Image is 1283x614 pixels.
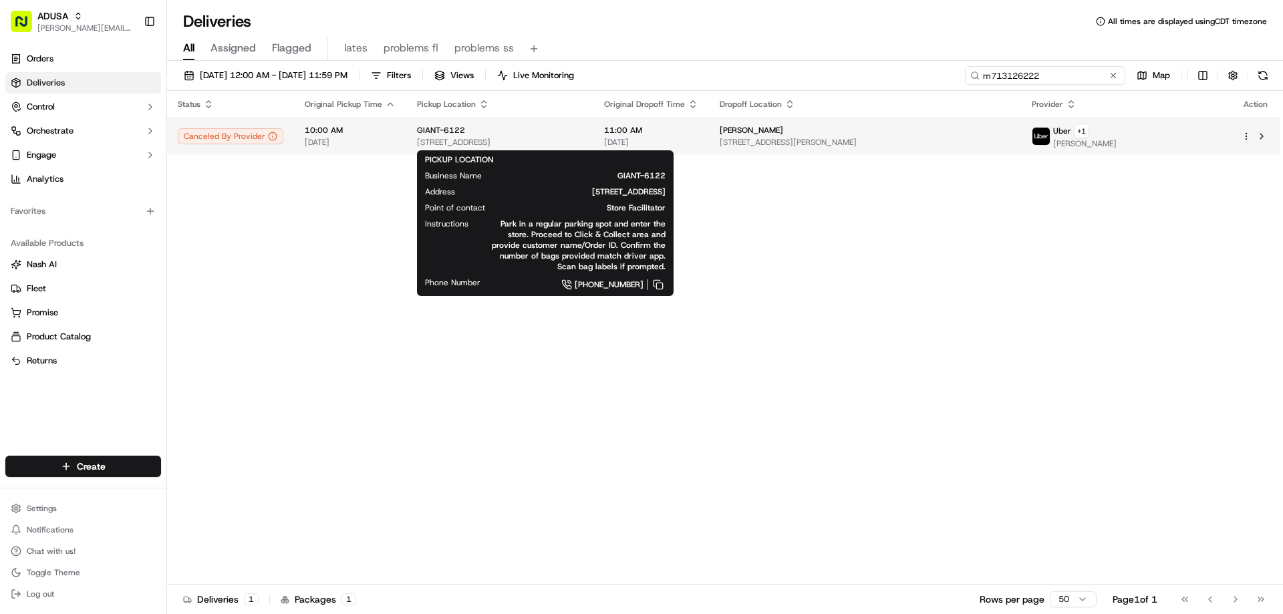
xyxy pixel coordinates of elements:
[513,69,574,82] span: Live Monitoring
[5,326,161,347] button: Product Catalog
[27,331,91,343] span: Product Catalog
[77,460,106,473] span: Create
[27,125,74,137] span: Orchestrate
[27,53,53,65] span: Orders
[604,99,685,110] span: Original Dropoff Time
[428,66,480,85] button: Views
[27,259,57,271] span: Nash AI
[507,202,666,213] span: Store Facilitator
[1113,593,1157,606] div: Page 1 of 1
[344,40,368,56] span: lates
[27,283,46,295] span: Fleet
[11,331,156,343] a: Product Catalog
[454,40,514,56] span: problems ss
[305,125,396,136] span: 10:00 AM
[27,567,80,578] span: Toggle Theme
[13,13,40,40] img: Nash
[27,355,57,367] span: Returns
[183,593,259,606] div: Deliveries
[365,66,417,85] button: Filters
[27,77,65,89] span: Deliveries
[210,40,256,56] span: Assigned
[37,23,133,33] button: [PERSON_NAME][EMAIL_ADDRESS][PERSON_NAME][DOMAIN_NAME]
[13,128,37,152] img: 1736555255976-a54dd68f-1ca7-489b-9aae-adbdc363a1c4
[384,40,438,56] span: problems fl
[417,99,476,110] span: Pickup Location
[450,69,474,82] span: Views
[94,226,162,237] a: Powered byPylon
[305,99,382,110] span: Original Pickup Time
[720,125,783,136] span: [PERSON_NAME]
[178,99,200,110] span: Status
[5,542,161,561] button: Chat with us!
[281,593,356,606] div: Packages
[126,194,215,207] span: API Documentation
[45,141,169,152] div: We're available if you need us!
[1032,128,1050,145] img: profile_uber_ahold_partner.png
[5,144,161,166] button: Engage
[575,279,644,290] span: [PHONE_NUMBER]
[417,125,465,136] span: GIANT-6122
[200,69,347,82] span: [DATE] 12:00 AM - [DATE] 11:59 PM
[5,72,161,94] a: Deliveries
[305,137,396,148] span: [DATE]
[27,101,55,113] span: Control
[227,132,243,148] button: Start new chat
[37,9,68,23] button: ADUSA
[5,96,161,118] button: Control
[133,226,162,237] span: Pylon
[108,188,220,212] a: 💻API Documentation
[11,307,156,319] a: Promise
[5,120,161,142] button: Orchestrate
[11,283,156,295] a: Fleet
[35,86,241,100] input: Got a question? Start typing here...
[341,593,356,605] div: 1
[417,137,583,148] span: [STREET_ADDRESS]
[5,520,161,539] button: Notifications
[425,277,480,288] span: Phone Number
[27,173,63,185] span: Analytics
[1131,66,1176,85] button: Map
[183,11,251,32] h1: Deliveries
[387,69,411,82] span: Filters
[178,66,353,85] button: [DATE] 12:00 AM - [DATE] 11:59 PM
[1053,138,1117,149] span: [PERSON_NAME]
[490,218,666,272] span: Park in a regular parking spot and enter the store. Proceed to Click & Collect area and provide c...
[27,503,57,514] span: Settings
[27,589,54,599] span: Log out
[425,186,455,197] span: Address
[5,254,161,275] button: Nash AI
[5,350,161,371] button: Returns
[503,170,666,181] span: GIANT-6122
[11,259,156,271] a: Nash AI
[491,66,580,85] button: Live Monitoring
[5,278,161,299] button: Fleet
[720,99,782,110] span: Dropoff Location
[27,307,58,319] span: Promise
[272,40,311,56] span: Flagged
[425,154,493,165] span: PICKUP LOCATION
[1053,126,1071,136] span: Uber
[13,53,243,75] p: Welcome 👋
[13,195,24,206] div: 📗
[45,128,219,141] div: Start new chat
[5,499,161,518] button: Settings
[11,355,156,367] a: Returns
[1074,124,1089,138] button: +1
[1242,99,1270,110] div: Action
[5,563,161,582] button: Toggle Theme
[244,593,259,605] div: 1
[27,149,56,161] span: Engage
[720,137,1010,148] span: [STREET_ADDRESS][PERSON_NAME]
[604,137,698,148] span: [DATE]
[5,200,161,222] div: Favorites
[425,170,482,181] span: Business Name
[5,585,161,603] button: Log out
[5,302,161,323] button: Promise
[113,195,124,206] div: 💻
[5,48,161,69] a: Orders
[5,168,161,190] a: Analytics
[1254,66,1272,85] button: Refresh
